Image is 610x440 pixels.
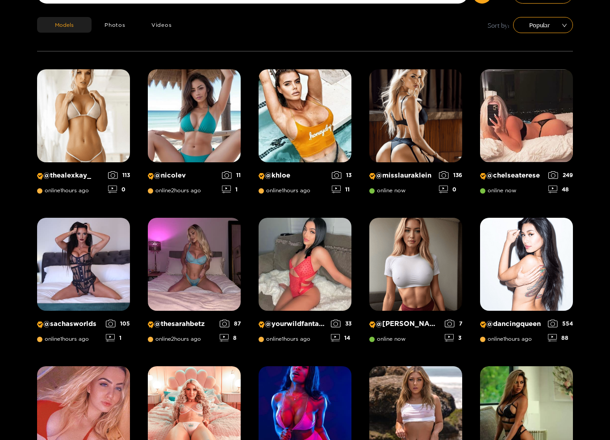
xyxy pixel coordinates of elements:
[37,218,130,348] a: Creator Profile Image: sachasworlds@sachasworldsonline1hours ago1051
[148,187,201,194] span: online 2 hours ago
[331,334,351,342] div: 14
[548,171,573,179] div: 249
[369,69,462,162] img: Creator Profile Image: misslauraklein
[37,187,89,194] span: online 1 hours ago
[548,186,573,193] div: 48
[148,69,241,162] img: Creator Profile Image: nicolev
[369,187,405,194] span: online now
[480,69,573,162] img: Creator Profile Image: chelseaterese
[480,69,573,200] a: Creator Profile Image: chelseaterese@chelseatereseonline now24948
[259,218,351,311] img: Creator Profile Image: yourwildfantasyy69
[37,336,89,342] span: online 1 hours ago
[37,17,92,33] button: Models
[520,18,566,32] span: Popular
[92,17,138,33] button: Photos
[259,69,351,200] a: Creator Profile Image: khloe@khloeonline1hours ago1311
[148,320,215,328] p: @ thesarahbetz
[480,218,573,348] a: Creator Profile Image: dancingqueen@dancingqueenonline1hours ago55488
[37,320,101,328] p: @ sachasworlds
[480,320,543,328] p: @ dancingqueen
[108,171,130,179] div: 113
[106,334,130,342] div: 1
[488,20,510,30] span: Sort by:
[439,171,462,179] div: 136
[513,17,573,33] div: sort
[148,218,241,348] a: Creator Profile Image: thesarahbetz@thesarahbetzonline2hours ago878
[108,186,130,193] div: 0
[222,186,241,193] div: 1
[148,171,217,180] p: @ nicolev
[369,69,462,200] a: Creator Profile Image: misslauraklein@misslaurakleinonline now1360
[259,336,310,342] span: online 1 hours ago
[548,320,573,327] div: 554
[259,171,327,180] p: @ khloe
[480,336,532,342] span: online 1 hours ago
[480,171,544,180] p: @ chelseaterese
[37,69,130,162] img: Creator Profile Image: thealexkay_
[220,320,241,327] div: 87
[220,334,241,342] div: 8
[37,69,130,200] a: Creator Profile Image: thealexkay_@thealexkay_online1hours ago1130
[148,218,241,311] img: Creator Profile Image: thesarahbetz
[37,171,104,180] p: @ thealexkay_
[369,320,440,328] p: @ [PERSON_NAME]
[222,171,241,179] div: 11
[445,320,462,327] div: 7
[439,186,462,193] div: 0
[331,320,351,327] div: 33
[148,69,241,200] a: Creator Profile Image: nicolev@nicolevonline2hours ago111
[369,171,435,180] p: @ misslauraklein
[332,186,351,193] div: 11
[259,320,326,328] p: @ yourwildfantasyy69
[445,334,462,342] div: 3
[480,187,516,194] span: online now
[332,171,351,179] div: 13
[138,17,185,33] button: Videos
[106,320,130,327] div: 105
[369,336,405,342] span: online now
[369,218,462,311] img: Creator Profile Image: michelle
[548,334,573,342] div: 88
[259,69,351,162] img: Creator Profile Image: khloe
[259,187,310,194] span: online 1 hours ago
[37,218,130,311] img: Creator Profile Image: sachasworlds
[480,218,573,311] img: Creator Profile Image: dancingqueen
[259,218,351,348] a: Creator Profile Image: yourwildfantasyy69@yourwildfantasyy69online1hours ago3314
[369,218,462,348] a: Creator Profile Image: michelle@[PERSON_NAME]online now73
[148,336,201,342] span: online 2 hours ago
